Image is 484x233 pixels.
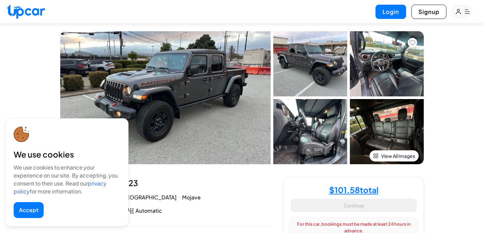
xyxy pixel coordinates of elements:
button: Signup [411,5,446,19]
img: cookie-icon.svg [14,127,29,142]
div: We use cookies [14,149,120,160]
img: Car Image 2 [350,31,424,96]
img: Upcar Logo [7,4,45,19]
div: Jeep Gladiator 2023 [60,177,270,188]
img: Car Image 1 [273,31,347,96]
img: Car Image 3 [273,99,347,164]
img: Car [60,31,271,164]
button: Accept [14,202,44,218]
button: Continue [291,199,417,212]
span: Automatic [135,207,162,215]
button: View All Images [369,150,419,162]
img: Car Image 4 [350,99,424,164]
button: Add to favorites [408,38,417,47]
span: View All Images [381,153,415,159]
div: We use cookies to enhance your experience on our site. By accepting, you consent to their use. Re... [14,164,120,195]
div: [GEOGRAPHIC_DATA], [GEOGRAPHIC_DATA] Mojave [60,193,270,201]
button: Login [375,5,406,19]
h4: $ 101.58 total [329,186,378,194]
img: view-all [373,153,378,159]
